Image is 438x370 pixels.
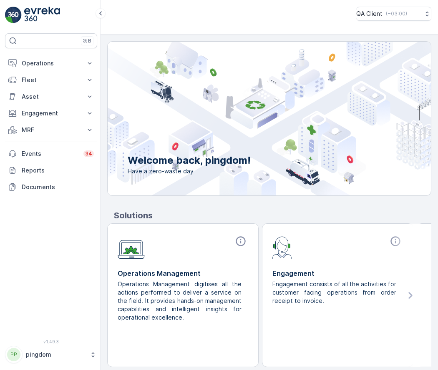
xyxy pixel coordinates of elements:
[24,7,60,23] img: logo_light-DOdMpM7g.png
[5,346,97,363] button: PPpingdom
[70,42,431,195] img: city illustration
[22,109,81,117] p: Engagement
[83,37,91,44] p: ⌘B
[22,59,81,67] p: Operations
[272,280,396,305] p: Engagement consists of all the activities for customer facing operations from order receipt to in...
[128,167,251,175] span: Have a zero-waste day
[5,145,97,162] a: Events34
[7,348,20,361] div: PP
[5,162,97,179] a: Reports
[118,280,242,322] p: Operations Management digitises all the actions performed to deliver a service on the field. It p...
[5,7,22,23] img: logo
[22,92,81,101] p: Asset
[5,122,97,138] button: MRF
[5,88,97,105] button: Asset
[118,235,145,259] img: module-icon
[5,339,97,344] span: v 1.49.3
[272,235,292,259] img: module-icon
[5,55,97,72] button: Operations
[5,72,97,88] button: Fleet
[22,166,94,175] p: Reports
[386,10,407,17] p: ( +03:00 )
[272,268,403,278] p: Engagement
[114,209,431,222] p: Solutions
[128,154,251,167] p: Welcome back, pingdom!
[22,183,94,191] p: Documents
[356,10,383,18] p: QA Client
[22,126,81,134] p: MRF
[22,76,81,84] p: Fleet
[26,350,86,359] p: pingdom
[5,179,97,195] a: Documents
[5,105,97,122] button: Engagement
[118,268,248,278] p: Operations Management
[22,150,78,158] p: Events
[356,7,431,21] button: QA Client(+03:00)
[85,150,92,157] p: 34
